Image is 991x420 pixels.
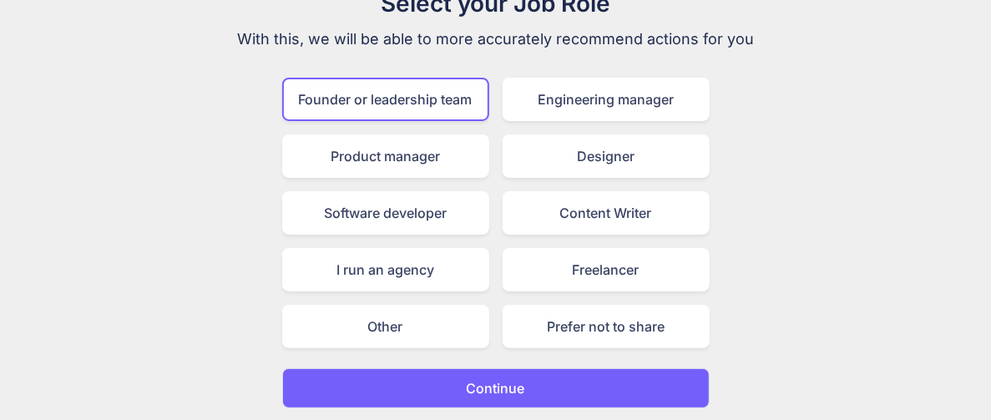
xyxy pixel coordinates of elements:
[503,248,710,291] div: Freelancer
[467,378,525,398] p: Continue
[282,248,489,291] div: I run an agency
[503,305,710,348] div: Prefer not to share
[503,134,710,178] div: Designer
[503,78,710,121] div: Engineering manager
[282,78,489,121] div: Founder or leadership team
[215,28,776,51] p: With this, we will be able to more accurately recommend actions for you
[282,134,489,178] div: Product manager
[282,305,489,348] div: Other
[282,368,710,408] button: Continue
[282,191,489,235] div: Software developer
[503,191,710,235] div: Content Writer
